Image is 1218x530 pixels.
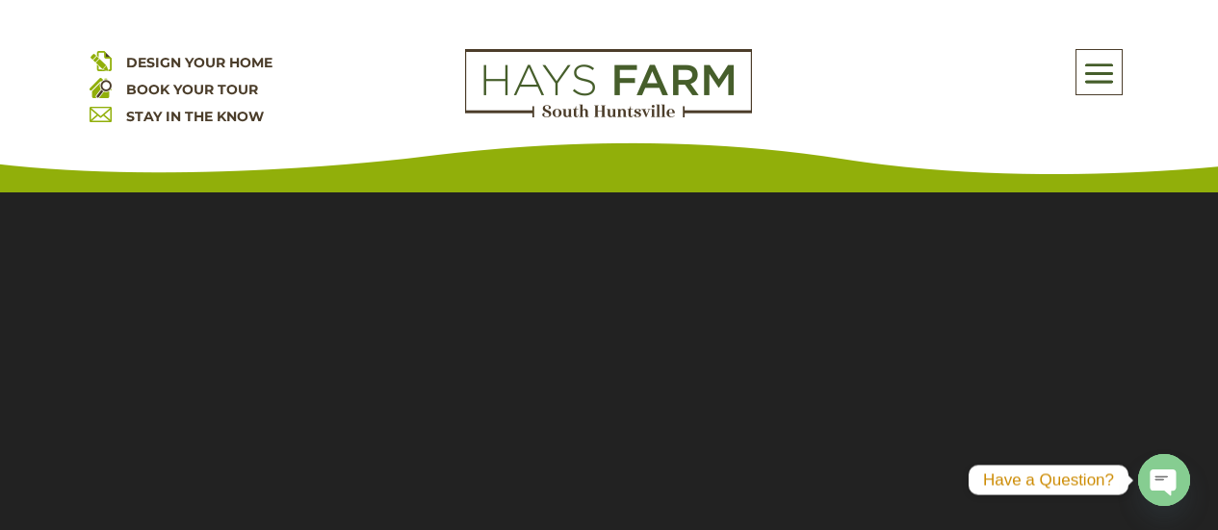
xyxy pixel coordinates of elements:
a: DESIGN YOUR HOME [126,54,272,71]
img: book your home tour [90,76,112,98]
a: STAY IN THE KNOW [126,108,264,125]
a: hays farm homes huntsville development [465,105,752,122]
a: BOOK YOUR TOUR [126,81,258,98]
img: Logo [465,49,752,118]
